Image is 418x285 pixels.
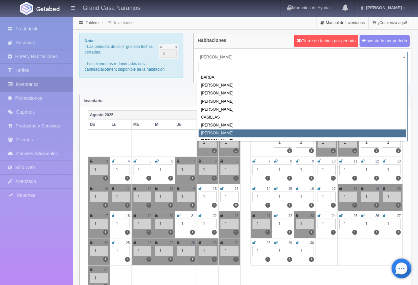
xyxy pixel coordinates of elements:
[199,129,406,137] div: [PERSON_NAME]
[199,89,406,97] div: [PERSON_NAME]
[199,74,406,82] div: BARBA
[199,137,406,145] div: [PERSON_NAME]
[199,122,406,129] div: [PERSON_NAME]
[199,98,406,106] div: [PERSON_NAME]
[199,114,406,122] div: CASILLAS
[199,106,406,114] div: [PERSON_NAME]
[199,82,406,89] div: [PERSON_NAME]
